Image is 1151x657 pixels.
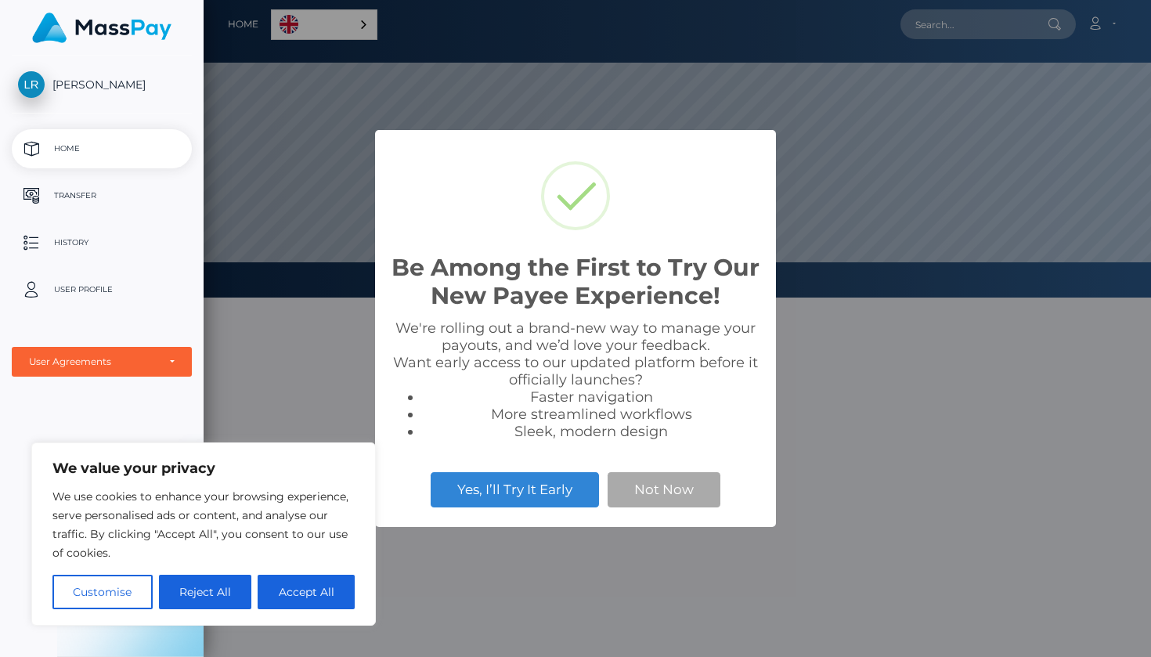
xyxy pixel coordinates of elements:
[18,137,186,161] p: Home
[18,231,186,254] p: History
[431,472,599,507] button: Yes, I’ll Try It Early
[159,575,252,609] button: Reject All
[29,356,157,368] div: User Agreements
[12,347,192,377] button: User Agreements
[52,487,355,562] p: We use cookies to enhance your browsing experience, serve personalised ads or content, and analys...
[391,319,760,440] div: We're rolling out a brand-new way to manage your payouts, and we’d love your feedback. Want early...
[52,575,153,609] button: Customise
[608,472,720,507] button: Not Now
[18,184,186,208] p: Transfer
[52,459,355,478] p: We value your privacy
[391,254,760,310] h2: Be Among the First to Try Our New Payee Experience!
[422,406,760,423] li: More streamlined workflows
[12,78,192,92] span: [PERSON_NAME]
[422,423,760,440] li: Sleek, modern design
[31,442,376,626] div: We value your privacy
[32,13,171,43] img: MassPay
[422,388,760,406] li: Faster navigation
[18,278,186,301] p: User Profile
[258,575,355,609] button: Accept All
